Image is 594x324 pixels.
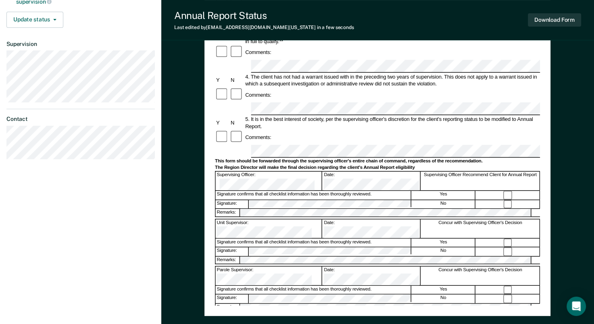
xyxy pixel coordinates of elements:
[412,286,475,294] div: Yes
[215,77,229,83] div: Y
[412,239,475,247] div: Yes
[528,13,581,27] button: Download Form
[412,247,475,256] div: No
[567,297,586,316] div: Open Intercom Messenger
[244,49,273,56] div: Comments:
[6,116,155,123] dt: Contact
[244,134,273,141] div: Comments:
[215,119,229,126] div: Y
[323,172,421,190] div: Date:
[215,164,540,170] div: The Region Director will make the final decision regarding the client's Annual Report eligibility
[421,172,540,190] div: Supervising Officer Recommend Client for Annual Report
[412,200,475,209] div: No
[421,219,540,238] div: Concur with Supervising Officer's Decision
[412,295,475,303] div: No
[216,239,411,247] div: Signature confirms that all checklist information has been thoroughly reviewed.
[216,191,411,199] div: Signature confirms that all checklist information has been thoroughly reviewed.
[216,256,240,264] div: Remarks:
[174,25,354,30] div: Last edited by [EMAIL_ADDRESS][DOMAIN_NAME][US_STATE]
[216,304,240,311] div: Remarks:
[244,73,540,87] div: 4. The client has not had a warrant issued with in the preceding two years of supervision. This d...
[174,10,354,21] div: Annual Report Status
[412,191,475,199] div: Yes
[216,286,411,294] div: Signature confirms that all checklist information has been thoroughly reviewed.
[229,77,244,83] div: N
[229,119,244,126] div: N
[216,219,323,238] div: Unit Supervisor:
[216,209,240,216] div: Remarks:
[216,295,249,303] div: Signature:
[421,266,540,285] div: Concur with Supervising Officer's Decision
[215,158,540,164] div: This form should be forwarded through the supervising officer's entire chain of command, regardle...
[244,116,540,130] div: 5. It is in the best interest of society, per the supervising officer's discretion for the client...
[216,247,249,256] div: Signature:
[6,41,155,48] dt: Supervision
[323,219,421,238] div: Date:
[216,172,323,190] div: Supervising Officer:
[6,12,63,28] button: Update status
[323,266,421,285] div: Date:
[244,91,273,98] div: Comments:
[216,200,249,209] div: Signature:
[216,266,323,285] div: Parole Supervisor:
[317,25,354,30] span: in a few seconds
